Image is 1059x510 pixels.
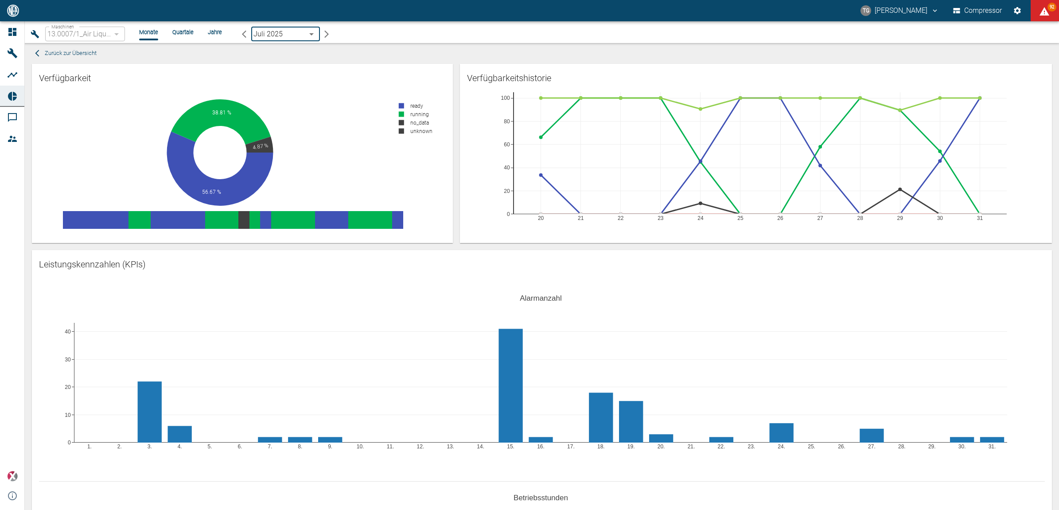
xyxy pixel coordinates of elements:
[51,24,74,29] span: Maschinen
[39,257,1045,271] div: Leistungskennzahlen (KPIs)
[251,27,320,41] div: Juli 2025
[139,28,158,36] li: Monate
[859,3,940,19] button: thomas.gregoir@neuman-esser.com
[467,71,1045,85] div: Verfügbarkeitshistorie
[45,27,125,41] div: 13.0007/1_Air Liquide Belge SA - NV_Antwerpen-[GEOGRAPHIC_DATA] (BE)
[1047,3,1056,12] span: 92
[860,5,871,16] div: TG
[172,28,194,36] li: Quartale
[208,28,222,36] li: Jahre
[6,4,20,16] img: logo
[236,27,251,41] button: arrow-back
[320,27,335,41] button: arrow-forward
[39,71,446,85] div: Verfügbarkeit
[1009,3,1025,19] button: Einstellungen
[951,3,1004,19] button: Compressor
[32,47,99,60] button: Zurück zur Übersicht
[7,471,18,482] img: Xplore Logo
[45,48,97,59] span: Zurück zur Übersicht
